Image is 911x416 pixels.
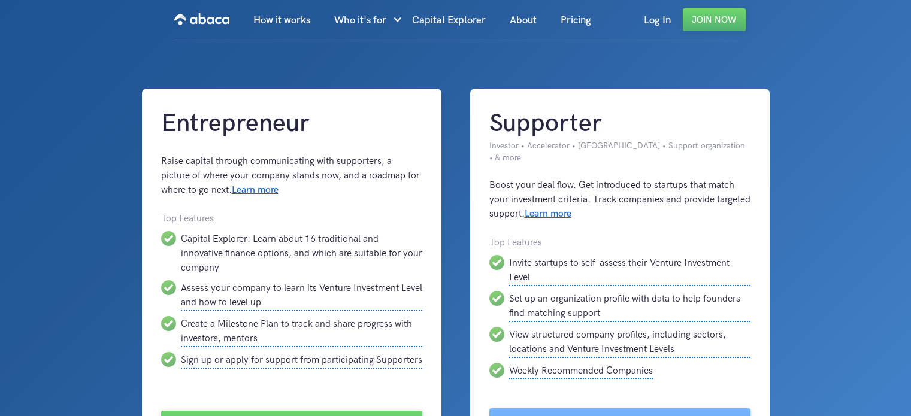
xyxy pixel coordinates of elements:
div: Investor • Accelerator • [GEOGRAPHIC_DATA] • Support organization • & more [489,140,750,164]
div: Sign up or apply for support from participating Supporters [181,352,422,369]
a: Join Now [683,8,746,31]
div: Top Features [489,236,750,250]
div: Create a Milestone Plan to track and share progress with investors, mentors [181,316,422,347]
div: Set up an organization profile with data to help founders find matching support [509,291,750,322]
a: Learn more [232,184,279,196]
h1: Supporter [489,108,750,140]
img: Abaca logo [174,10,229,29]
div: View structured company profiles, including sectors, locations and Venture Investment Levels [509,327,750,358]
a: Learn more [525,208,571,220]
div: Boost your deal flow. Get introduced to startups that match your investment criteria. Track compa... [489,178,750,221]
div: Assess your company to learn its Venture Investment Level and how to level up [181,280,422,311]
h1: Entrepreneur [161,108,422,140]
div: Raise capital through communicating with supporters, a picture of where your company stands now, ... [161,154,422,198]
div: Invite startups to self-assess their Venture Investment Level [509,255,750,286]
div: Capital Explorer: Learn about 16 traditional and innovative finance options, and which are suitab... [181,231,422,275]
div: Weekly Recommended Companies [509,363,653,379]
div: Top Features [161,212,422,226]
